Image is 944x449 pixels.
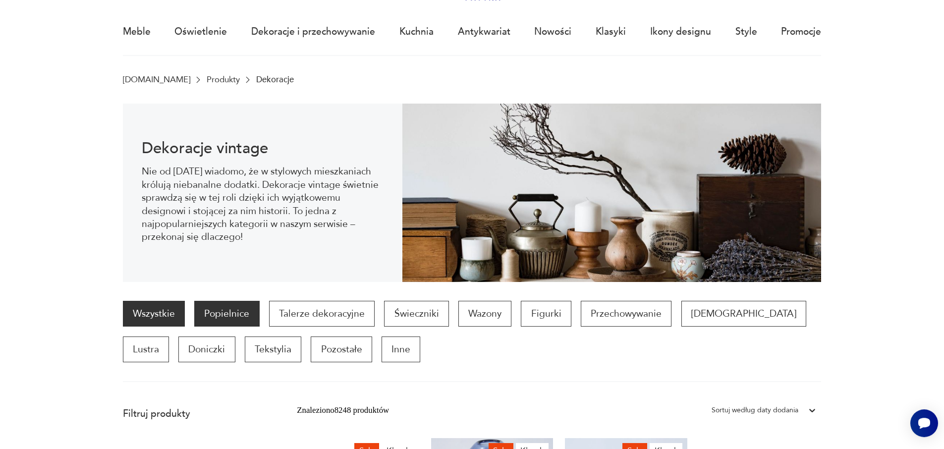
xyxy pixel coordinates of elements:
[174,9,227,55] a: Oświetlenie
[458,9,510,55] a: Antykwariat
[269,301,375,327] a: Talerze dekoracyjne
[207,75,240,84] a: Produkty
[178,337,235,362] a: Doniczki
[681,301,806,327] a: [DEMOGRAPHIC_DATA]
[123,407,269,420] p: Filtruj produkty
[581,301,671,327] a: Przechowywanie
[596,9,626,55] a: Klasyki
[251,9,375,55] a: Dekoracje i przechowywanie
[382,337,420,362] a: Inne
[123,9,151,55] a: Meble
[142,141,383,156] h1: Dekoracje vintage
[123,75,190,84] a: [DOMAIN_NAME]
[311,337,372,362] a: Pozostałe
[297,404,389,417] div: Znaleziono 8248 produktów
[650,9,711,55] a: Ikony designu
[781,9,821,55] a: Promocje
[534,9,571,55] a: Nowości
[402,104,822,282] img: 3afcf10f899f7d06865ab57bf94b2ac8.jpg
[521,301,571,327] a: Figurki
[256,75,294,84] p: Dekoracje
[399,9,434,55] a: Kuchnia
[142,165,383,243] p: Nie od [DATE] wiadomo, że w stylowych mieszkaniach królują niebanalne dodatki. Dekoracje vintage ...
[458,301,511,327] a: Wazony
[123,301,185,327] a: Wszystkie
[245,337,301,362] a: Tekstylia
[910,409,938,437] iframe: Smartsupp widget button
[712,404,798,417] div: Sortuj według daty dodania
[123,337,169,362] a: Lustra
[194,301,259,327] a: Popielnice
[735,9,757,55] a: Style
[384,301,448,327] a: Świeczniki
